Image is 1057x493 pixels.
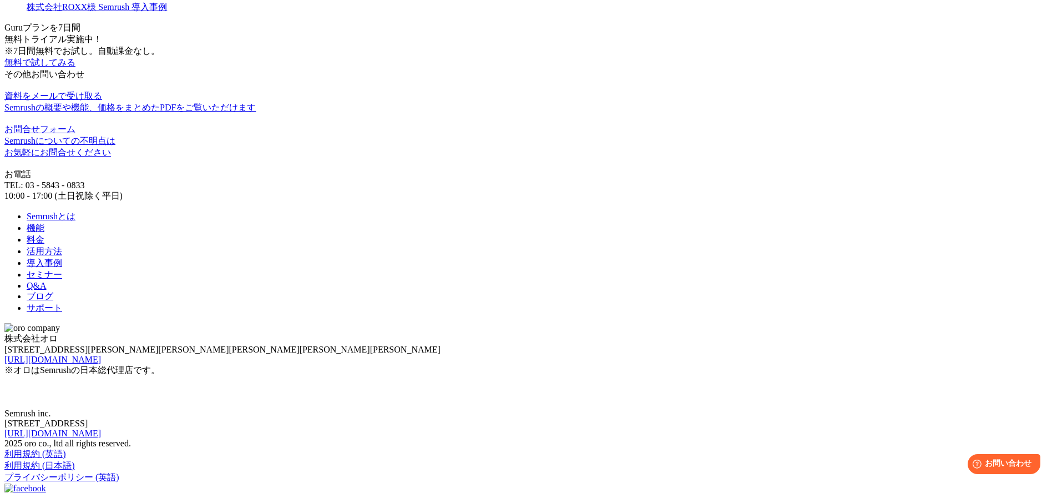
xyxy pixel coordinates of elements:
a: 活用方法 [27,247,62,256]
div: [STREET_ADDRESS][PERSON_NAME][PERSON_NAME][PERSON_NAME][PERSON_NAME][PERSON_NAME] [4,345,1053,355]
div: 資料をメールで受け取る [4,90,1053,102]
a: プライバシーポリシー (英語) [4,472,119,482]
div: Semrush inc. [4,409,1053,419]
a: サポート [27,303,62,313]
div: ※7日間無料でお試し。自動課金なし。 [4,46,1053,57]
span: 無料トライアル実施中！ [4,34,102,44]
a: 導入事例 [27,258,62,268]
a: 料金 [27,235,44,244]
a: [URL][DOMAIN_NAME] [4,429,101,438]
div: ※オロはSemrushの日本総代理店です。 [4,365,1053,376]
div: お電話 [4,169,1053,180]
iframe: Help widget launcher [958,450,1045,481]
a: 利用規約 (日本語) [4,461,75,470]
div: 10:00 - 17:00 (土日祝除く平日) [4,190,1053,202]
a: [URL][DOMAIN_NAME] [4,355,101,364]
div: [STREET_ADDRESS] [4,419,1053,429]
div: TEL: 03 - 5843 - 0833 [4,180,1053,190]
a: お問合せフォーム Semrushについての不明点はお気軽にお問合せください [4,114,1053,159]
a: ブログ [27,291,53,301]
div: Semrushについての不明点は お気軽にお問合せください [4,135,1053,159]
a: セミナー [27,270,62,279]
a: 無料で試してみる [4,58,75,67]
a: 機能 [27,223,44,233]
div: その他お問い合わせ [4,69,1053,81]
a: 利用規約 (英語) [4,449,66,459]
a: Q&A [27,281,47,290]
a: 資料をメールで受け取る Semrushの概要や機能、価格をまとめたPDFをご覧いただけます [4,81,1053,114]
div: Guruプランを7日間 [4,22,1053,46]
div: 2025 oro co., ltd all rights reserved. [4,439,1053,449]
a: Semrushとは [27,212,75,221]
div: お問合せフォーム [4,124,1053,135]
img: oro company [4,323,60,333]
div: 株式会社オロ [4,333,1053,345]
div: Semrushの概要や機能、価格をまとめたPDFをご覧いただけます [4,102,1053,114]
